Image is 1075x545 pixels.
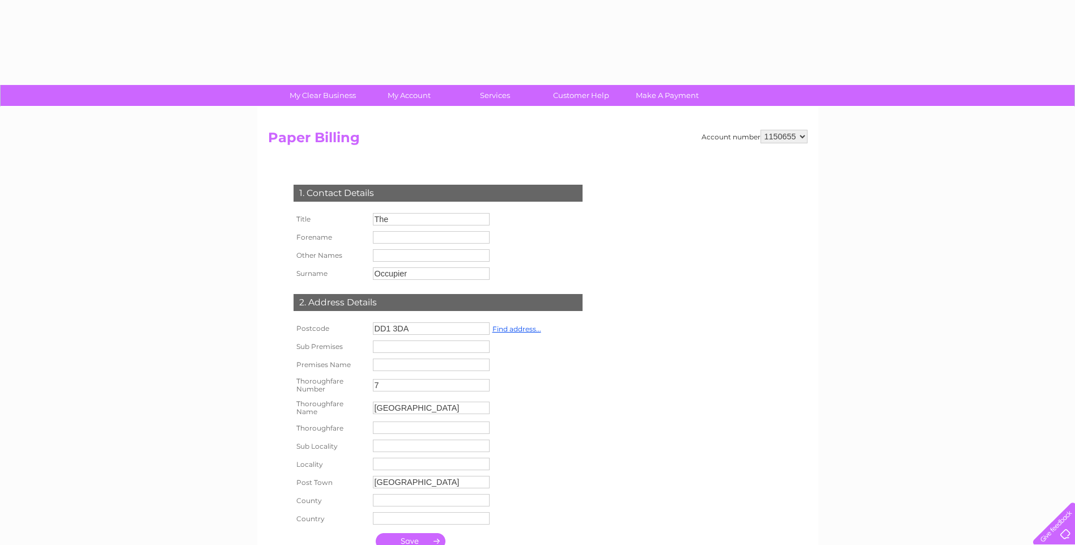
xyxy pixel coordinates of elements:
[291,397,370,419] th: Thoroughfare Name
[294,294,583,311] div: 2. Address Details
[294,185,583,202] div: 1. Contact Details
[291,356,370,374] th: Premises Name
[291,491,370,509] th: County
[276,85,369,106] a: My Clear Business
[291,473,370,491] th: Post Town
[448,85,542,106] a: Services
[291,320,370,338] th: Postcode
[492,325,541,333] a: Find address...
[291,228,370,246] th: Forename
[362,85,456,106] a: My Account
[702,130,808,143] div: Account number
[291,455,370,473] th: Locality
[291,246,370,265] th: Other Names
[268,130,808,151] h2: Paper Billing
[291,210,370,228] th: Title
[291,265,370,283] th: Surname
[291,437,370,455] th: Sub Locality
[291,419,370,437] th: Thoroughfare
[621,85,714,106] a: Make A Payment
[291,374,370,397] th: Thoroughfare Number
[291,509,370,527] th: Country
[534,85,628,106] a: Customer Help
[291,338,370,356] th: Sub Premises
